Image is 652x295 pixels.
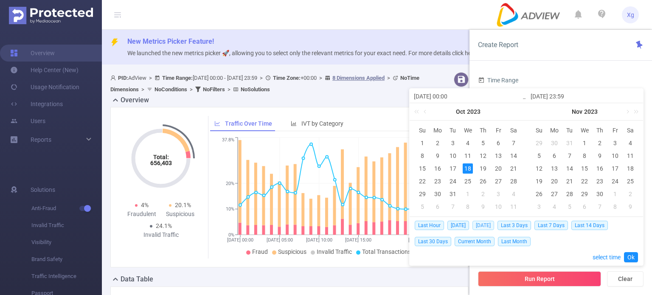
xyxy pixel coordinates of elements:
div: 30 [549,138,559,148]
div: 20 [493,163,503,174]
td: November 1, 2023 [577,137,593,149]
span: Mo [430,126,445,134]
span: Last Hour [415,221,444,230]
div: 23 [595,176,605,186]
input: Start date [414,91,522,101]
a: Nov [571,103,583,120]
td: October 18, 2023 [461,162,476,175]
div: 18 [625,163,635,174]
a: Help Center (New) [10,62,79,79]
td: November 10, 2023 [607,149,623,162]
div: 4 [625,138,635,148]
td: October 31, 2023 [562,137,577,149]
td: November 5, 2023 [415,200,430,213]
div: 9 [433,151,443,161]
td: October 11, 2023 [461,149,476,162]
div: 15 [579,163,590,174]
span: Xg [627,6,634,23]
th: Wed [461,124,476,137]
div: 7 [448,202,458,212]
div: 8 [417,151,427,161]
div: 21 [509,163,519,174]
div: 15 [417,163,427,174]
tspan: 0% [228,232,234,238]
td: November 20, 2023 [547,175,562,188]
tspan: 656,403 [150,160,172,166]
a: Users [10,112,45,129]
i: icon: thunderbolt [110,38,119,47]
div: 28 [509,176,519,186]
i: icon: bar-chart [291,121,297,126]
td: December 2, 2023 [623,188,638,200]
td: November 9, 2023 [475,200,491,213]
td: November 25, 2023 [623,175,638,188]
span: Current Month [455,237,495,246]
a: Overview [10,45,55,62]
th: Wed [577,124,593,137]
td: December 3, 2023 [531,200,547,213]
span: Last 30 Days [415,237,451,246]
div: 4 [463,138,473,148]
div: 10 [493,202,503,212]
td: December 6, 2023 [577,200,593,213]
td: November 16, 2023 [592,162,607,175]
span: [DATE] [447,221,469,230]
td: November 11, 2023 [506,200,521,213]
td: October 21, 2023 [506,162,521,175]
td: October 29, 2023 [415,188,430,200]
a: Last year (Control + left) [413,103,424,120]
div: 11 [463,151,473,161]
td: November 22, 2023 [577,175,593,188]
span: > [257,75,265,81]
td: November 8, 2023 [461,200,476,213]
a: Previous month (PageUp) [422,103,430,120]
span: Tu [445,126,461,134]
td: October 27, 2023 [491,175,506,188]
div: 24 [448,176,458,186]
div: Invalid Traffic [142,230,180,239]
td: November 19, 2023 [531,175,547,188]
td: November 15, 2023 [577,162,593,175]
div: 5 [417,202,427,212]
th: Sun [531,124,547,137]
span: Time Range [478,77,518,84]
div: 1 [610,189,620,199]
div: 7 [509,138,519,148]
td: November 1, 2023 [461,188,476,200]
span: Sa [623,126,638,134]
tspan: 10% [226,207,234,212]
span: Reports [31,136,51,143]
div: 8 [463,202,473,212]
td: October 5, 2023 [475,137,491,149]
span: > [146,75,155,81]
td: November 23, 2023 [592,175,607,188]
tspan: [DATE] 00:00 [227,237,253,243]
div: 17 [448,163,458,174]
div: 5 [534,151,544,161]
div: 11 [509,202,519,212]
td: October 12, 2023 [475,149,491,162]
div: 30 [595,189,605,199]
span: AdView [DATE] 00:00 - [DATE] 23:59 +00:00 [110,75,419,93]
span: IVT by Category [301,120,343,127]
span: We launched the new metrics picker 🚀, allowing you to select only the relevant metrics for your e... [127,50,490,56]
div: 24 [610,176,620,186]
td: November 4, 2023 [623,137,638,149]
td: November 27, 2023 [547,188,562,200]
div: 2 [478,189,488,199]
td: November 6, 2023 [430,200,445,213]
span: Total Transactions [362,248,411,255]
div: 7 [565,151,575,161]
a: 2023 [466,103,481,120]
span: Fraud [252,248,268,255]
td: November 2, 2023 [475,188,491,200]
span: > [139,86,147,93]
td: October 25, 2023 [461,175,476,188]
div: 6 [493,138,503,148]
span: Sa [506,126,521,134]
td: November 10, 2023 [491,200,506,213]
span: Visibility [31,234,102,251]
span: Invalid Traffic [317,248,352,255]
td: October 29, 2023 [531,137,547,149]
div: 8 [579,151,590,161]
